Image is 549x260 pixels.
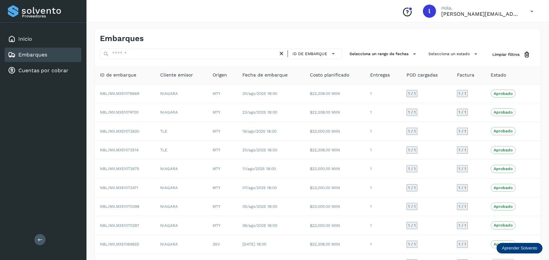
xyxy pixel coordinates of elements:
[408,110,416,114] span: 1 / 1
[100,72,136,78] span: ID de embarque
[305,122,365,141] td: $23,000.00 MXN
[18,67,68,74] a: Cuentas por cobrar
[207,197,237,216] td: MTY
[494,166,513,171] p: Aprobado
[18,52,47,58] a: Embarques
[207,103,237,122] td: MTY
[207,235,237,254] td: 3SV
[491,72,506,78] span: Estado
[155,197,207,216] td: NIAGARA
[459,129,466,133] span: 1 / 1
[407,72,438,78] span: POD cargadas
[155,216,207,235] td: NIAGARA
[459,167,466,171] span: 1 / 1
[5,32,81,46] div: Inicio
[494,110,513,115] p: Aprobado
[370,72,390,78] span: Entregas
[408,129,416,133] span: 1 / 1
[408,167,416,171] span: 1 / 1
[100,204,139,209] span: NBL/MX.MX51070398
[242,110,277,115] span: 23/ago/2025 18:00
[441,11,520,17] p: lorena.rojo@serviciosatc.com.mx
[305,84,365,103] td: $22,308.00 MXN
[365,141,401,160] td: 1
[242,129,276,134] span: 19/ago/2025 18:00
[408,92,416,96] span: 1 / 1
[494,242,513,247] p: Aprobado
[305,216,365,235] td: $23,000.00 MXN
[365,84,401,103] td: 1
[100,129,139,134] span: NBL/MX.MX51073930
[291,49,339,58] button: ID de embarque
[18,36,32,42] a: Inicio
[408,224,416,227] span: 1 / 1
[408,205,416,208] span: 1 / 1
[459,205,466,208] span: 1 / 1
[492,52,520,57] span: Limpiar filtros
[100,110,139,115] span: NBL/MX.MX51074700
[502,246,537,251] p: Aprender Solvento
[459,224,466,227] span: 1 / 1
[207,84,237,103] td: MTY
[459,92,466,96] span: 1 / 1
[242,148,277,152] span: 20/ago/2025 18:00
[459,242,466,246] span: 1 / 1
[365,216,401,235] td: 1
[305,179,365,197] td: $23,000.00 MXN
[100,185,138,190] span: NBL/MX.MX51072471
[494,148,513,152] p: Aprobado
[305,103,365,122] td: $22,308.00 MXN
[5,48,81,62] div: Embarques
[305,160,365,178] td: $23,000.00 MXN
[497,243,542,253] div: Aprender Solvento
[155,141,207,160] td: TLE
[22,14,79,18] p: Proveedores
[408,148,416,152] span: 1 / 1
[242,72,288,78] span: Fecha de embarque
[459,110,466,114] span: 1 / 1
[494,185,513,190] p: Aprobado
[207,141,237,160] td: MTY
[365,103,401,122] td: 1
[365,197,401,216] td: 1
[242,242,266,247] span: [DATE] 18:00
[305,141,365,160] td: $22,308.00 MXN
[459,186,466,190] span: 1 / 1
[155,179,207,197] td: NIAGARA
[457,72,474,78] span: Factura
[207,160,237,178] td: MTY
[100,91,139,96] span: NBL/MX.MX51076669
[213,72,227,78] span: Origen
[293,51,327,57] span: ID de embarque
[155,235,207,254] td: NIAGARA
[305,235,365,254] td: $22,308.00 MXN
[207,179,237,197] td: MTY
[305,197,365,216] td: $23,000.00 MXN
[365,235,401,254] td: 1
[494,223,513,227] p: Aprobado
[347,49,421,59] button: Selecciona un rango de fechas
[426,49,482,59] button: Selecciona un estado
[242,185,277,190] span: 07/ago/2025 18:00
[100,223,139,228] span: NBL/MX.MX51070397
[310,72,349,78] span: Costo planificado
[242,223,277,228] span: 06/ago/2025 18:00
[459,148,466,152] span: 1 / 1
[100,242,139,247] span: NBL/MX.MX51069655
[155,103,207,122] td: NIAGARA
[408,242,416,246] span: 1 / 1
[242,204,277,209] span: 05/ago/2025 18:00
[494,129,513,133] p: Aprobado
[5,63,81,78] div: Cuentas por cobrar
[155,122,207,141] td: TLE
[441,5,520,11] p: Hola,
[100,148,139,152] span: NBL/MX.MX51073514
[207,122,237,141] td: MTY
[242,91,277,96] span: 30/ago/2025 18:00
[160,72,193,78] span: Cliente emisor
[100,166,139,171] span: NBL/MX.MX51072675
[487,49,536,61] button: Limpiar filtros
[365,179,401,197] td: 1
[100,34,144,43] h4: Embarques
[155,160,207,178] td: NIAGARA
